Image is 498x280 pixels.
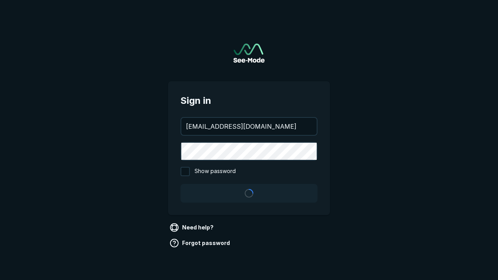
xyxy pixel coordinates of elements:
input: your@email.com [181,118,317,135]
a: Forgot password [168,237,233,249]
span: Show password [195,167,236,176]
a: Go to sign in [233,44,265,63]
span: Sign in [181,94,317,108]
img: See-Mode Logo [233,44,265,63]
a: Need help? [168,221,217,234]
